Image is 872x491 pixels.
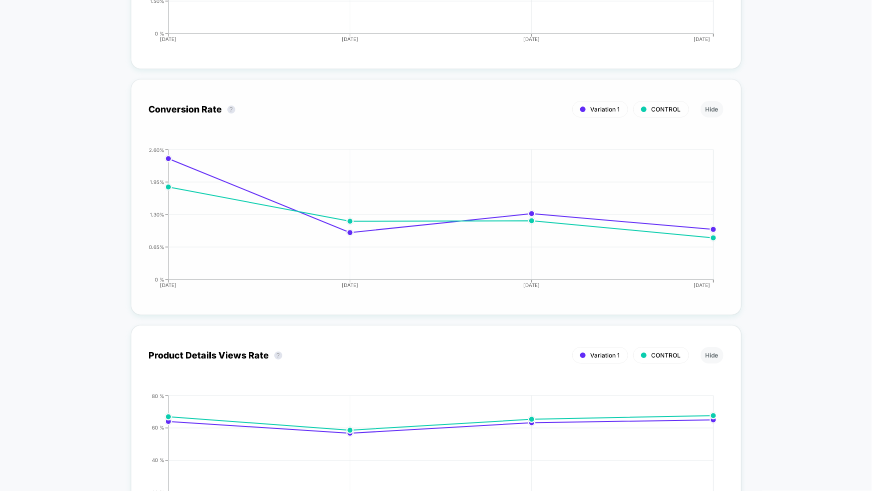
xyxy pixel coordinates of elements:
button: ? [227,105,235,113]
span: Variation 1 [591,105,620,113]
button: ? [274,351,282,359]
button: Hide [701,101,724,117]
tspan: [DATE] [160,282,177,288]
tspan: 0.65% [149,243,164,249]
tspan: [DATE] [342,36,358,42]
tspan: 40 % [152,457,164,463]
div: CONVERSION_RATE [139,147,714,297]
tspan: [DATE] [342,282,358,288]
tspan: 60 % [152,424,164,430]
button: Hide [701,347,724,363]
span: Variation 1 [591,351,620,359]
tspan: [DATE] [694,36,710,42]
tspan: 0 % [155,30,164,36]
tspan: [DATE] [694,282,710,288]
span: CONTROL [652,351,681,359]
tspan: [DATE] [524,36,540,42]
tspan: [DATE] [160,36,177,42]
tspan: 0 % [155,276,164,282]
tspan: 80 % [152,392,164,398]
span: CONTROL [652,105,681,113]
tspan: 1.95% [150,178,164,184]
tspan: 2.60% [149,146,164,152]
tspan: 1.30% [150,211,164,217]
tspan: [DATE] [524,282,540,288]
